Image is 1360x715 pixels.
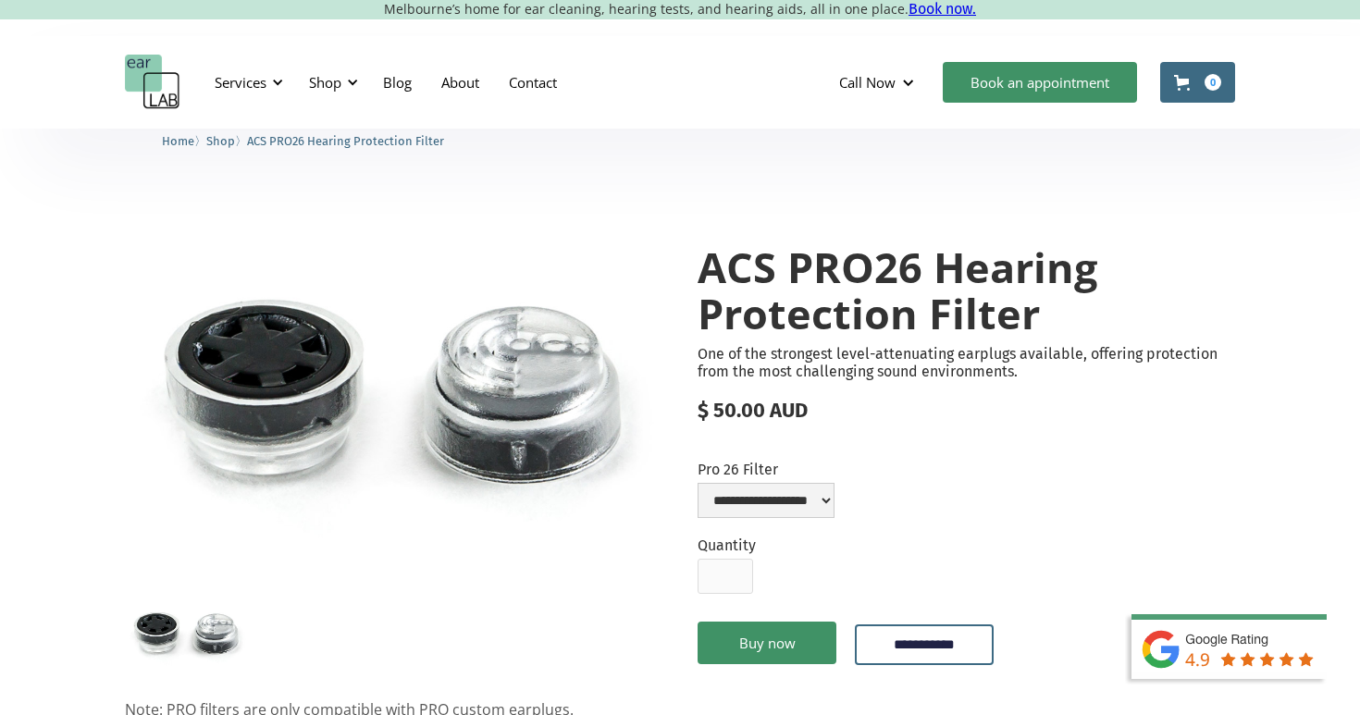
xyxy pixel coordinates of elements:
[125,591,248,672] a: open lightbox
[368,55,427,109] a: Blog
[247,131,444,149] a: ACS PRO26 Hearing Protection Filter
[162,131,194,149] a: Home
[698,536,756,554] label: Quantity
[698,622,836,664] a: Buy now
[247,134,444,148] span: ACS PRO26 Hearing Protection Filter
[698,399,1235,423] div: $ 50.00 AUD
[839,73,896,92] div: Call Now
[698,461,835,478] label: Pro 26 Filter
[162,131,206,151] li: 〉
[125,55,180,110] a: home
[298,55,364,110] div: Shop
[125,207,662,563] img: ACS PRO26 Hearing Protection Filter
[427,55,494,109] a: About
[1160,62,1235,103] a: Open cart
[206,134,235,148] span: Shop
[824,55,933,110] div: Call Now
[206,131,247,151] li: 〉
[162,134,194,148] span: Home
[309,73,341,92] div: Shop
[215,73,266,92] div: Services
[494,55,572,109] a: Contact
[125,207,662,563] a: open lightbox
[698,244,1235,336] h1: ACS PRO26 Hearing Protection Filter
[206,131,235,149] a: Shop
[698,345,1235,380] p: One of the strongest level-attenuating earplugs available, offering protection from the most chal...
[204,55,289,110] div: Services
[1205,74,1221,91] div: 0
[943,62,1137,103] a: Book an appointment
